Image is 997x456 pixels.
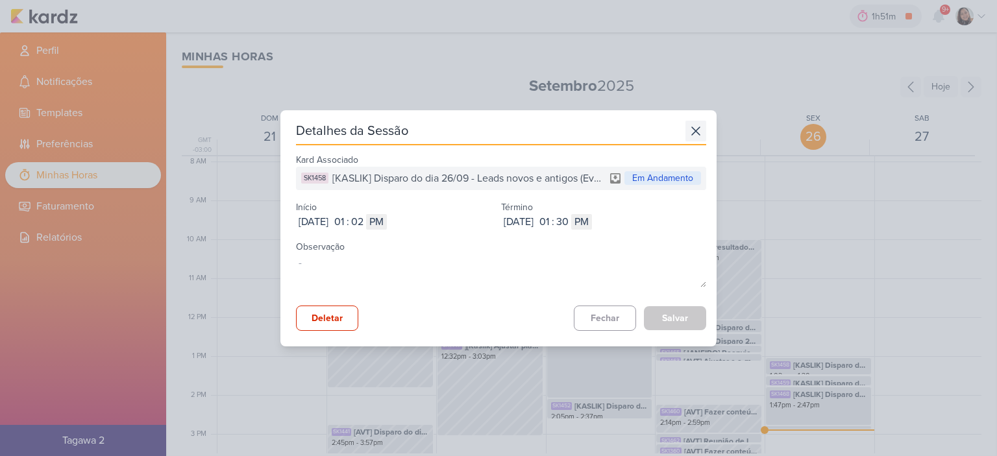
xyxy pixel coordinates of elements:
div: : [347,214,349,230]
div: Em Andamento [624,171,701,185]
span: [KASLIK] Disparo do dia 26/09 - Leads novos e antigos (Evento do fds) [332,171,605,186]
button: Fechar [574,306,636,331]
div: Detalhes da Sessão [296,122,408,140]
label: Início [296,202,317,213]
div: : [552,214,554,230]
label: Observação [296,241,345,252]
label: Término [501,202,533,213]
div: SK1458 [301,173,328,184]
button: Deletar [296,306,358,331]
label: Kard Associado [296,154,358,165]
